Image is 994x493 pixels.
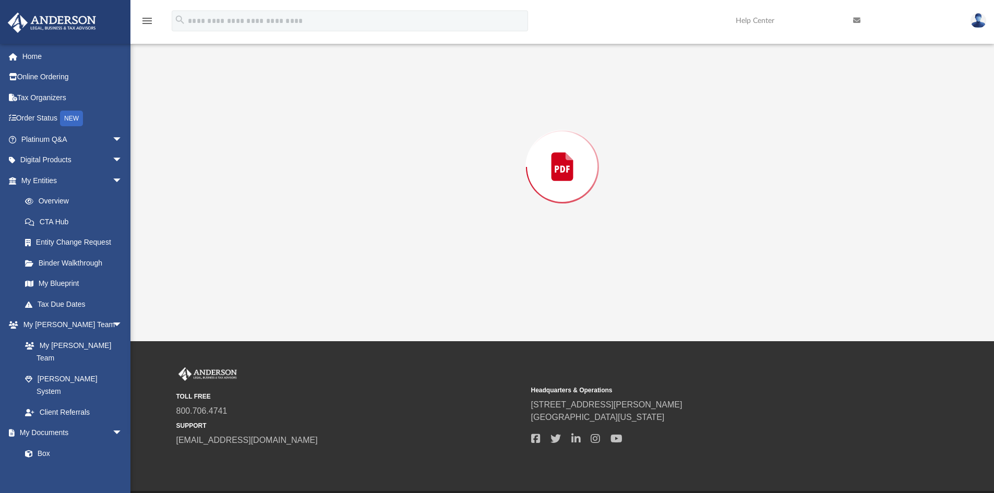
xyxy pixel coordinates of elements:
a: 800.706.4741 [176,406,227,415]
span: arrow_drop_down [112,170,133,191]
img: Anderson Advisors Platinum Portal [176,367,239,381]
a: Home [7,46,138,67]
a: Binder Walkthrough [15,252,138,273]
a: My [PERSON_NAME] Team [15,335,128,368]
a: Tax Due Dates [15,294,138,315]
img: User Pic [971,13,986,28]
div: Preview [174,5,951,302]
a: [PERSON_NAME] System [15,368,133,402]
i: menu [141,15,153,27]
span: arrow_drop_down [112,423,133,444]
a: My Documentsarrow_drop_down [7,423,133,443]
a: Box [15,443,128,464]
a: Online Ordering [7,67,138,88]
span: arrow_drop_down [112,129,133,150]
a: My [PERSON_NAME] Teamarrow_drop_down [7,315,133,335]
a: Overview [15,191,138,212]
a: [GEOGRAPHIC_DATA][US_STATE] [531,413,665,422]
i: search [174,14,186,26]
a: [EMAIL_ADDRESS][DOMAIN_NAME] [176,436,318,444]
a: Client Referrals [15,402,133,423]
a: Order StatusNEW [7,108,138,129]
img: Anderson Advisors Platinum Portal [5,13,99,33]
a: My Blueprint [15,273,133,294]
a: Platinum Q&Aarrow_drop_down [7,129,138,150]
small: SUPPORT [176,421,524,430]
a: CTA Hub [15,211,138,232]
div: NEW [60,111,83,126]
small: Headquarters & Operations [531,386,879,395]
a: My Entitiesarrow_drop_down [7,170,138,191]
span: arrow_drop_down [112,150,133,171]
small: TOLL FREE [176,392,524,401]
a: Digital Productsarrow_drop_down [7,150,138,171]
a: Entity Change Request [15,232,138,253]
a: [STREET_ADDRESS][PERSON_NAME] [531,400,682,409]
a: menu [141,20,153,27]
span: arrow_drop_down [112,315,133,336]
a: Tax Organizers [7,87,138,108]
